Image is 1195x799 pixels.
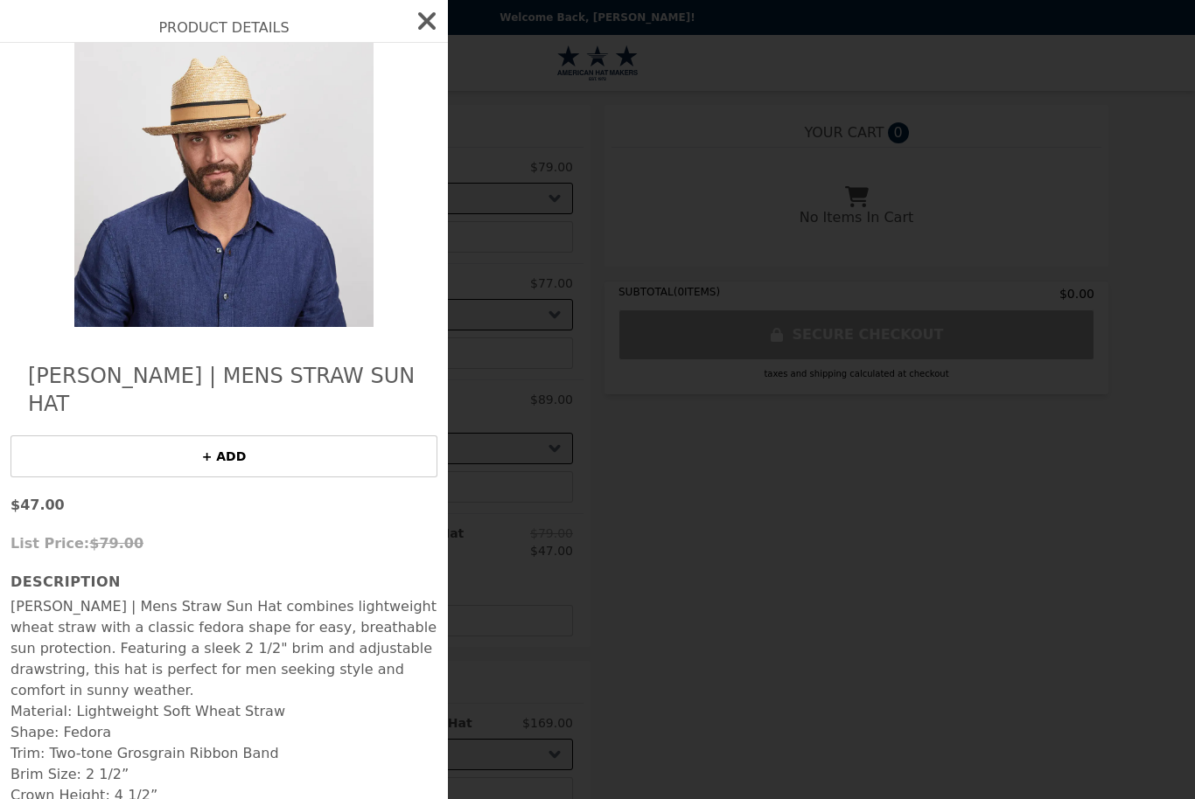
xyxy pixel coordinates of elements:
[89,535,143,552] span: $79.00
[28,362,420,418] h2: [PERSON_NAME] | Mens Straw Sun Hat
[10,743,437,764] li: Trim: Two-tone Grosgrain Ribbon Band
[10,701,437,722] li: Material: Lightweight Soft Wheat Straw
[10,764,437,785] li: Brim Size: 2 1/2”
[10,495,437,516] p: $47.00
[64,28,384,327] img: Natural / MD
[10,533,437,554] p: List Price:
[10,435,437,477] button: + ADD
[10,722,437,743] li: Shape: Fedora
[10,572,437,593] h3: Description
[10,596,437,701] p: [PERSON_NAME] | Mens Straw Sun Hat combines lightweight wheat straw with a classic fedora shape f...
